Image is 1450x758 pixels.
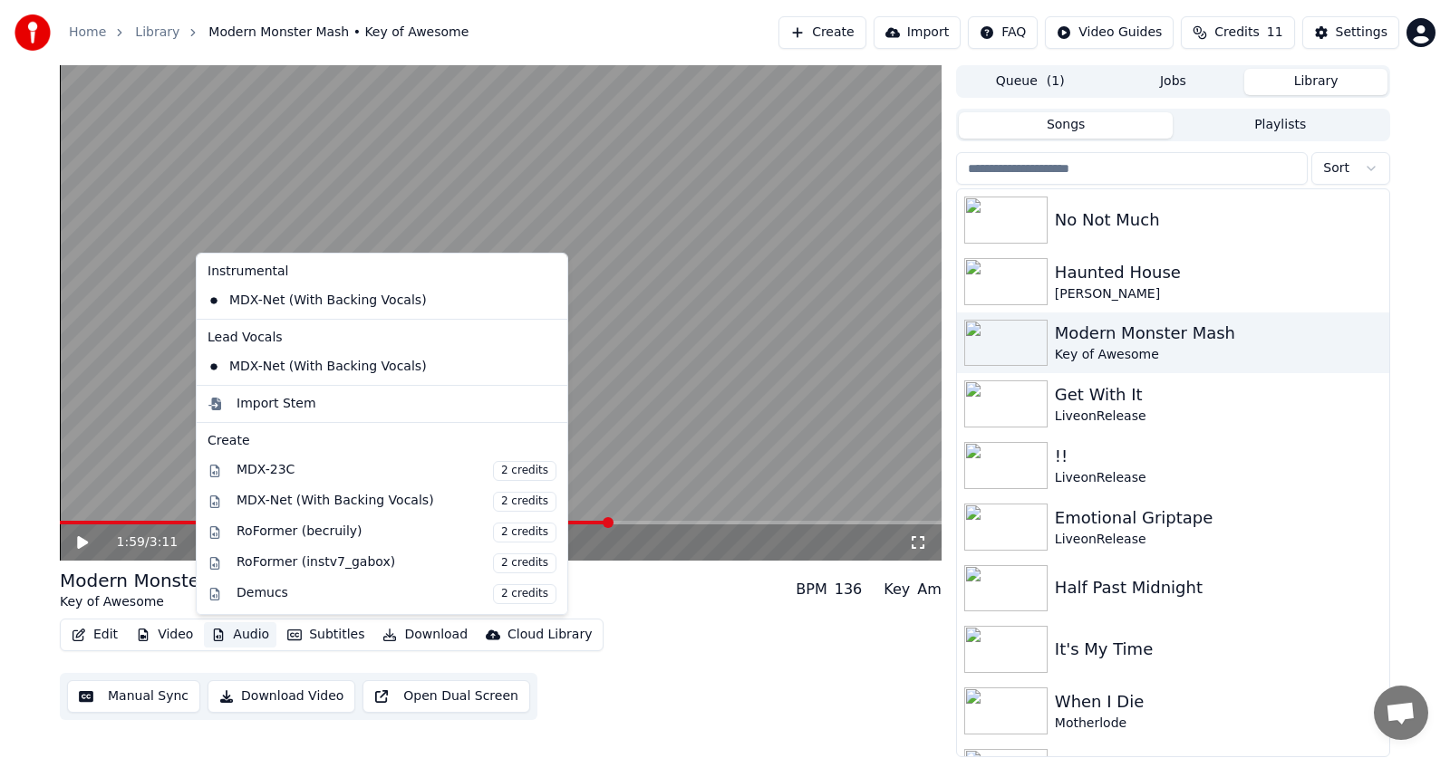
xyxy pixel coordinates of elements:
[1055,715,1382,733] div: Motherlode
[129,622,200,648] button: Video
[237,523,556,542] div: RoFormer (becruily)
[1055,637,1382,662] div: It's My Time
[362,680,530,713] button: Open Dual Screen
[200,286,536,315] div: MDX-Net (With Backing Vocals)
[60,568,260,593] div: Modern Monster Mash
[874,16,961,49] button: Import
[1173,112,1387,139] button: Playlists
[1055,575,1382,600] div: Half Past Midnight
[917,579,942,600] div: Am
[1181,16,1294,49] button: Credits11
[1102,69,1245,95] button: Jobs
[1055,260,1382,285] div: Haunted House
[493,461,556,481] span: 2 credits
[1045,16,1174,49] button: Video Guides
[1302,16,1399,49] button: Settings
[778,16,866,49] button: Create
[1055,382,1382,408] div: Get With It
[14,14,51,51] img: youka
[69,24,106,42] a: Home
[237,395,316,413] div: Import Stem
[493,584,556,604] span: 2 credits
[67,680,200,713] button: Manual Sync
[237,584,556,604] div: Demucs
[150,533,178,552] span: 3:11
[1055,444,1382,469] div: !!
[1374,686,1428,740] div: Open chat
[1336,24,1387,42] div: Settings
[1055,505,1382,531] div: Emotional Griptape
[1055,531,1382,549] div: LiveonRelease
[1055,346,1382,364] div: Key of Awesome
[60,593,260,611] div: Key of Awesome
[884,579,910,600] div: Key
[117,533,145,552] span: 1:59
[208,432,556,450] div: Create
[968,16,1038,49] button: FAQ
[493,553,556,573] span: 2 credits
[1323,159,1349,178] span: Sort
[1047,72,1065,91] span: ( 1 )
[204,622,276,648] button: Audio
[959,69,1102,95] button: Queue
[208,24,469,42] span: Modern Monster Mash • Key of Awesome
[69,24,469,42] nav: breadcrumb
[493,492,556,512] span: 2 credits
[1055,321,1382,346] div: Modern Monster Mash
[1055,689,1382,715] div: When I Die
[1244,69,1387,95] button: Library
[1055,285,1382,303] div: [PERSON_NAME]
[117,533,160,552] div: /
[1214,24,1259,42] span: Credits
[135,24,179,42] a: Library
[835,579,863,600] div: 136
[507,626,592,644] div: Cloud Library
[375,622,475,648] button: Download
[1055,469,1382,487] div: LiveonRelease
[237,461,556,481] div: MDX-23C
[200,257,564,286] div: Instrumental
[64,622,125,648] button: Edit
[280,622,372,648] button: Subtitles
[208,680,355,713] button: Download Video
[493,523,556,542] span: 2 credits
[1055,207,1382,233] div: No Not Much
[959,112,1174,139] button: Songs
[200,352,536,381] div: MDX-Net (With Backing Vocals)
[796,579,826,600] div: BPM
[237,553,556,573] div: RoFormer (instv7_gabox)
[1267,24,1283,42] span: 11
[200,323,564,352] div: Lead Vocals
[1055,408,1382,426] div: LiveonRelease
[237,492,556,512] div: MDX-Net (With Backing Vocals)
